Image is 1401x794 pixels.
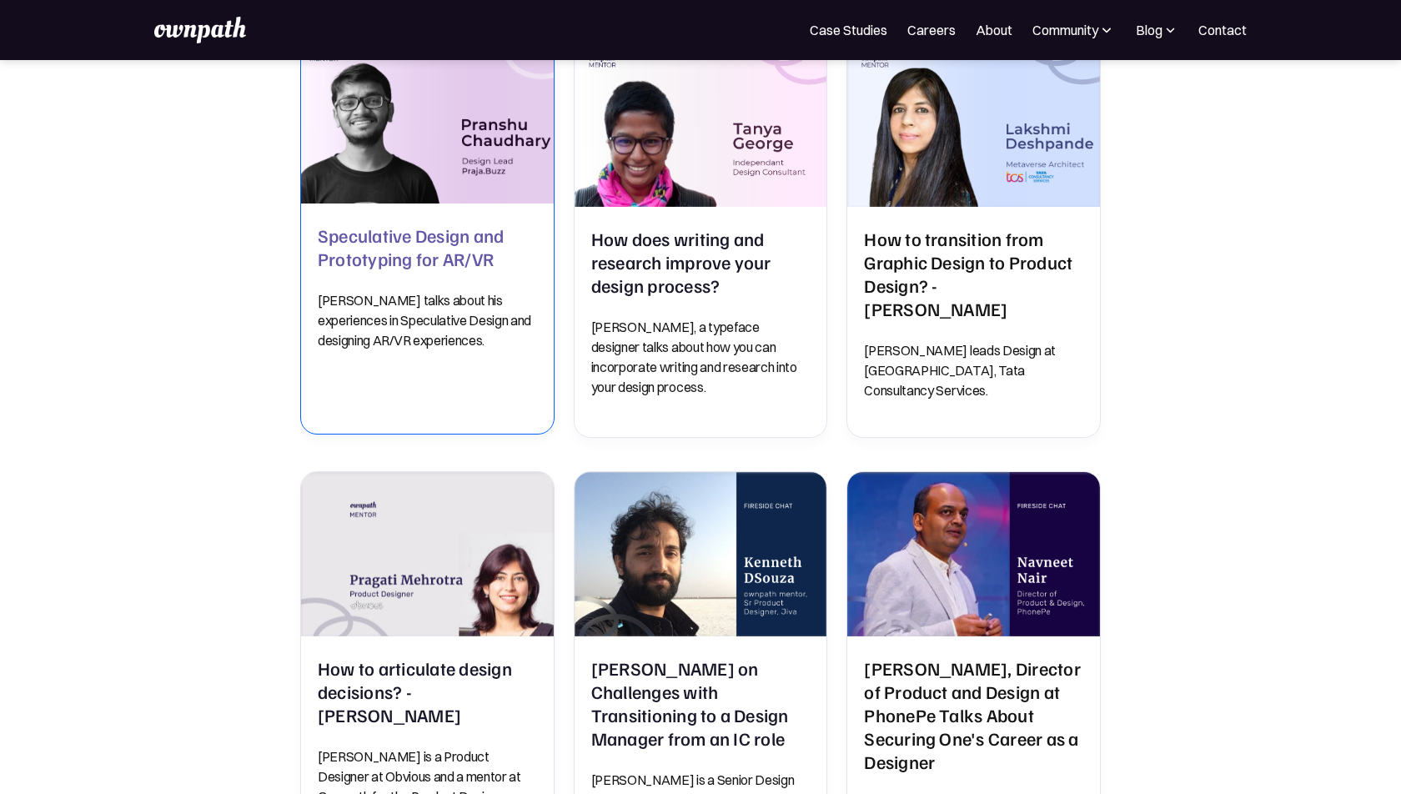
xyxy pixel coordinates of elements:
p: [PERSON_NAME], a typeface designer talks about how you can incorporate writing and research into ... [591,317,811,397]
p: [PERSON_NAME] leads Design at [GEOGRAPHIC_DATA], Tata Consultancy Services. [864,340,1083,400]
img: How to articulate design decisions? - Pragati Mehrotra [301,472,554,636]
img: How does writing and research improve your design process? [575,43,827,207]
h2: How to transition from Graphic Design to Product Design? - [PERSON_NAME] [864,227,1083,320]
a: How to transition from Graphic Design to Product Design? - Lakshmi DeshpandeHow to transition fro... [846,42,1101,438]
img: Navneet Nair, Director of Product and Design at PhonePe Talks About Securing One's Career as a De... [847,472,1100,636]
a: Contact [1198,20,1247,40]
div: Blog [1135,20,1178,40]
a: Careers [907,20,956,40]
h2: How does writing and research improve your design process? [591,227,811,297]
a: About [976,20,1012,40]
a: Case Studies [810,20,887,40]
img: Speculative Design and Prototyping for AR/VR [294,35,560,208]
img: Kenneth Dsouza on Challenges with Transitioning to a Design Manager from an IC role [575,472,827,636]
img: How to transition from Graphic Design to Product Design? - Lakshmi Deshpande [847,43,1100,207]
div: Blog [1136,20,1162,40]
h2: [PERSON_NAME] on Challenges with Transitioning to a Design Manager from an IC role [591,656,811,750]
a: Speculative Design and Prototyping for AR/VRSpeculative Design and Prototyping for AR/VR[PERSON_N... [300,38,555,435]
div: Community [1032,20,1098,40]
a: How does writing and research improve your design process?How does writing and research improve y... [574,42,828,438]
h2: [PERSON_NAME], Director of Product and Design at PhonePe Talks About Securing One's Career as a D... [864,656,1083,773]
h2: How to articulate design decisions? - [PERSON_NAME] [318,656,537,726]
div: Community [1032,20,1115,40]
p: [PERSON_NAME] talks about his experiences in Speculative Design and designing AR/VR experiences. [318,290,537,350]
h2: Speculative Design and Prototyping for AR/VR [318,224,537,270]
